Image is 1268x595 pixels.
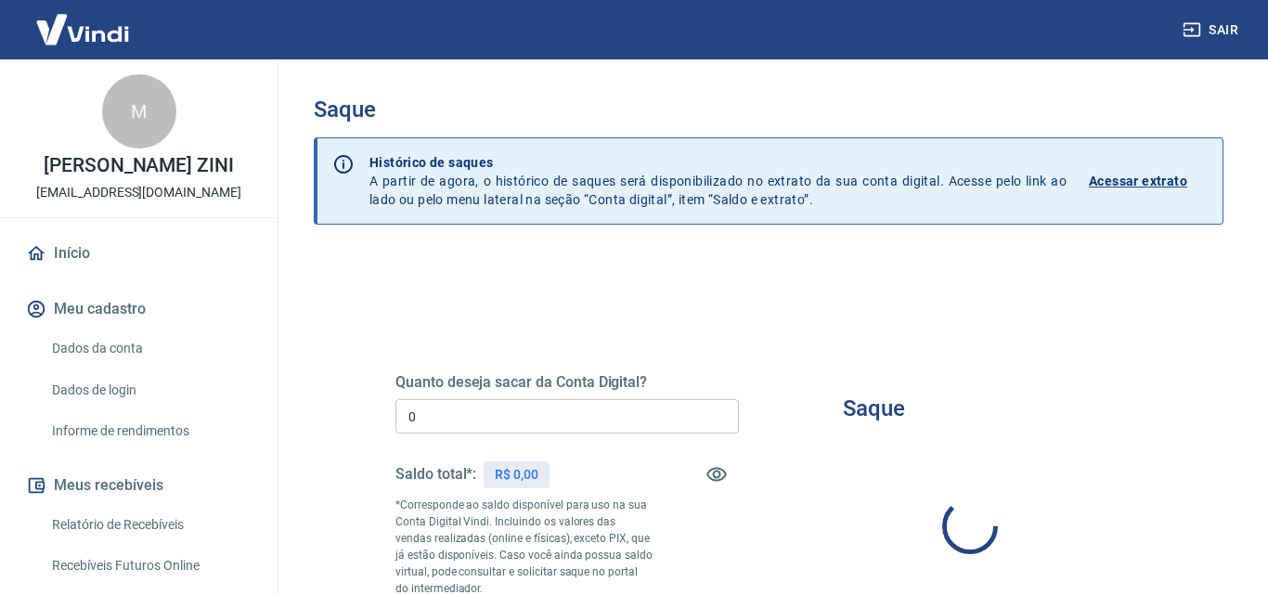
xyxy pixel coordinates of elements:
[36,183,241,202] p: [EMAIL_ADDRESS][DOMAIN_NAME]
[369,153,1067,209] p: A partir de agora, o histórico de saques será disponibilizado no extrato da sua conta digital. Ac...
[45,506,255,544] a: Relatório de Recebíveis
[1179,13,1246,47] button: Sair
[22,1,143,58] img: Vindi
[495,465,538,485] p: R$ 0,00
[45,330,255,368] a: Dados da conta
[395,373,739,392] h5: Quanto deseja sacar da Conta Digital?
[1089,172,1187,190] p: Acessar extrato
[1089,153,1208,209] a: Acessar extrato
[369,153,1067,172] p: Histórico de saques
[45,371,255,409] a: Dados de login
[45,547,255,585] a: Recebíveis Futuros Online
[843,395,905,421] h3: Saque
[22,289,255,330] button: Meu cadastro
[44,156,234,175] p: [PERSON_NAME] ZINI
[102,74,176,149] div: M
[395,465,476,484] h5: Saldo total*:
[314,97,1223,123] h3: Saque
[22,233,255,274] a: Início
[45,412,255,450] a: Informe de rendimentos
[22,465,255,506] button: Meus recebíveis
